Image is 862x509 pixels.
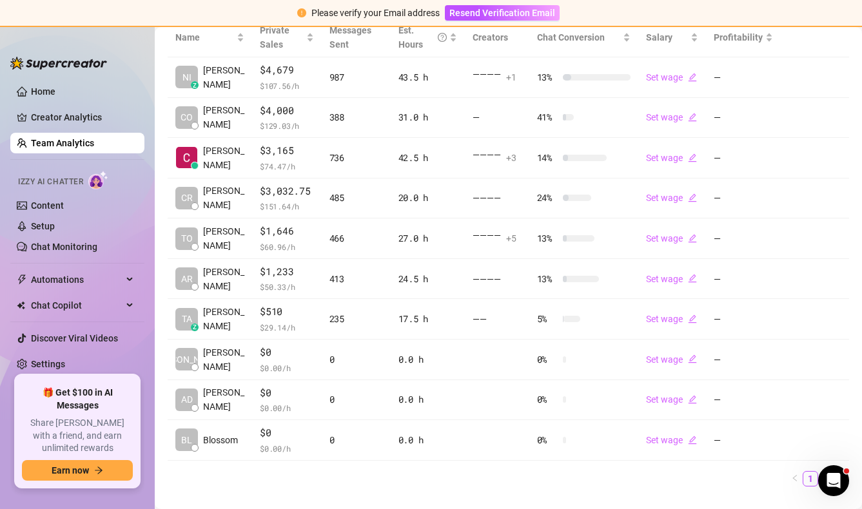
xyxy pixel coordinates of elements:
span: $0 [260,425,313,441]
span: 14 % [537,151,558,165]
span: edit [688,354,697,363]
span: 13 % [537,272,558,286]
span: Blossom [203,433,238,447]
span: [PERSON_NAME] [203,224,244,253]
td: — [706,259,781,300]
span: edit [688,436,697,445]
span: BL [181,433,192,447]
span: + 5 [506,231,516,245]
span: $0 [260,385,313,401]
div: — [473,110,522,124]
span: AD [181,392,193,407]
span: $ 29.14 /h [260,321,313,334]
div: 0.0 h [398,352,457,367]
span: 13 % [537,231,558,245]
a: Set wageedit [646,233,697,244]
button: Earn nowarrow-right [22,460,133,481]
span: TA [182,312,192,326]
a: Set wageedit [646,72,697,82]
span: [PERSON_NAME] [203,265,244,293]
a: Team Analytics [31,138,94,148]
td: — [706,57,781,98]
td: — [706,420,781,461]
div: — — — — [473,67,522,88]
div: 413 [329,272,383,286]
span: $4,000 [260,103,313,119]
div: — — — — [473,148,522,168]
div: 17.5 h [398,312,457,326]
div: — — — — [473,228,522,249]
a: Set wageedit [646,274,697,284]
div: 42.5 h [398,151,457,165]
span: 5 % [537,312,558,326]
a: Setup [31,221,55,231]
div: — — — — [473,272,522,286]
img: Cassie Willson [176,147,197,168]
div: 0 [329,392,383,407]
span: $1,646 [260,224,313,239]
div: 485 [329,191,383,205]
span: edit [688,274,697,283]
span: [PERSON_NAME] [203,385,244,414]
li: 1 [803,471,818,486]
div: 388 [329,110,383,124]
iframe: Intercom live chat [818,465,849,496]
span: $ 74.47 /h [260,160,313,173]
span: arrow-right [94,466,103,475]
div: 27.0 h [398,231,457,245]
span: $1,233 [260,264,313,280]
a: Chat Monitoring [31,242,97,252]
span: CR [181,191,193,205]
span: [PERSON_NAME] [203,63,244,91]
span: edit [688,153,697,162]
span: thunderbolt [17,274,27,285]
span: $ 50.33 /h [260,280,313,293]
div: z [191,323,199,331]
div: 20.0 h [398,191,457,205]
span: left [791,474,799,482]
span: [PERSON_NAME] [203,184,244,212]
a: Creator Analytics [31,107,134,128]
a: Set wageedit [646,394,697,405]
td: — [706,218,781,259]
span: 0 % [537,392,558,407]
td: — [706,178,781,219]
button: Resend Verification Email [445,5,560,21]
span: Chat Copilot [31,295,122,316]
div: Please verify your Email address [311,6,440,20]
span: 0 % [537,352,558,367]
span: $ 60.96 /h [260,240,313,253]
span: edit [688,113,697,122]
span: exclamation-circle [297,8,306,17]
span: $3,165 [260,143,313,158]
span: $4,679 [260,62,313,78]
a: Discover Viral Videos [31,333,118,343]
span: Izzy AI Chatter [18,176,83,188]
span: CO [181,110,193,124]
a: Set wageedit [646,435,697,445]
th: Name [168,18,252,57]
span: Share [PERSON_NAME] with a friend, and earn unlimited rewards [22,417,133,455]
img: Chat Copilot [17,301,25,310]
td: — [706,340,781,380]
a: 1 [803,472,818,486]
span: AR [181,272,193,286]
span: 24 % [537,191,558,205]
span: [PERSON_NAME] [203,305,244,333]
span: [PERSON_NAME] [203,144,244,172]
span: Name [175,30,234,44]
div: 31.0 h [398,110,457,124]
a: Set wageedit [646,314,697,324]
div: Est. Hours [398,23,447,52]
span: $ 129.03 /h [260,119,313,132]
span: edit [688,314,697,323]
div: 235 [329,312,383,326]
td: — [706,380,781,421]
span: edit [688,73,697,82]
span: + 1 [506,70,516,84]
a: Set wageedit [646,112,697,122]
li: Previous Page [787,471,803,486]
div: z [191,81,199,89]
div: 0 [329,352,383,367]
span: $ 0.00 /h [260,361,313,374]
